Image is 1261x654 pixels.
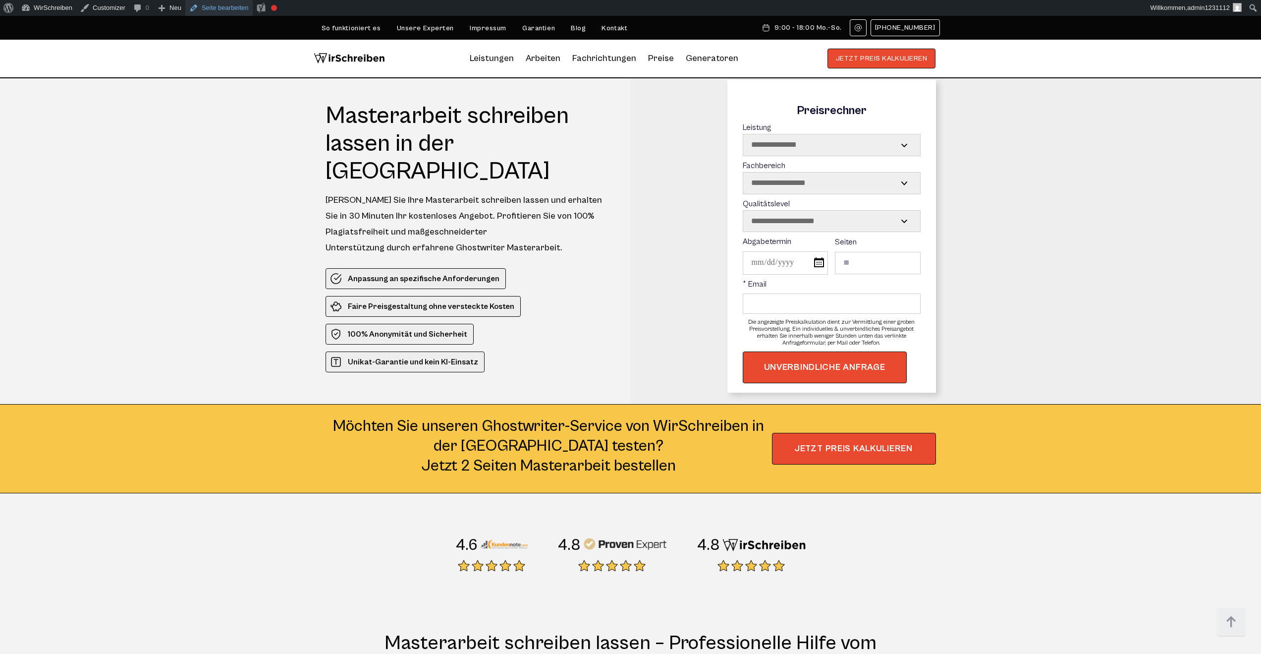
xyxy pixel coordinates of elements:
h1: Masterarbeit schreiben lassen in der [GEOGRAPHIC_DATA] [326,102,612,185]
a: Leistungen [470,51,514,66]
span: Seiten [835,238,857,246]
label: Fachbereich [743,161,921,194]
div: 4.8 [557,535,581,555]
label: Abgabetermin [743,237,828,275]
img: Schedule [762,24,770,32]
a: Preise [648,53,674,63]
li: Unikat-Garantie und kein KI-Einsatz [326,352,485,372]
select: Leistung [743,134,920,155]
span: JETZT PREIS KALKULIEREN [772,433,936,465]
li: Faire Preisgestaltung ohne versteckte Kosten [326,296,521,317]
button: JETZT PREIS KALKULIEREN [827,49,936,68]
div: Preisrechner [743,104,921,118]
img: Kundennote [480,535,528,554]
img: stars [717,560,785,572]
a: Arbeiten [526,51,560,66]
input: Abgabetermin [743,251,828,275]
img: stars [578,560,646,572]
a: Garantien [522,24,555,32]
a: Blog [571,24,586,32]
a: So funktioniert es [322,24,381,32]
li: 100% Anonymität und Sicherheit [326,324,474,345]
span: [PHONE_NUMBER] [875,24,935,32]
label: Leistung [743,123,921,156]
a: Kontakt [602,24,627,32]
img: 100% Anonymität und Sicherheit [330,328,342,340]
div: [PERSON_NAME] Sie Ihre Masterarbeit schreiben lassen und erhalten Sie in 30 Minuten Ihr kostenlos... [326,192,612,256]
div: 4.6 [455,535,478,555]
a: [PHONE_NUMBER] [871,19,940,36]
div: Verbesserungsbedarf [271,5,277,11]
a: Generatoren [686,51,738,66]
img: logo wirschreiben [314,49,385,68]
label: * Email [743,280,921,314]
a: Unsere Experten [397,24,454,32]
img: Faire Preisgestaltung ohne versteckte Kosten [330,300,342,312]
label: Qualitätslevel [743,199,921,233]
select: Fachbereich [743,173,920,193]
select: Qualitätslevel [743,211,920,232]
img: Email [854,24,862,32]
div: Die angezeigte Preiskalkulation dient zur Vermittlung einer groben Preisvorstellung. Ein individu... [743,319,921,346]
a: Fachrichtungen [572,51,636,66]
form: Contact form [743,104,921,383]
img: stars [458,560,525,572]
span: admin1231112 [1187,4,1230,11]
a: Impressum [470,24,506,32]
span: UNVERBINDLICHE ANFRAGE [764,361,885,373]
button: UNVERBINDLICHE ANFRAGE [743,352,907,383]
li: Anpassung an spezifische Anforderungen [326,268,506,289]
div: 4.8 [697,535,720,555]
img: button top [1216,607,1246,637]
img: Unikat-Garantie und kein KI-Einsatz [330,356,342,368]
div: Möchten Sie unseren Ghostwriter-Service von WirSchreiben in der [GEOGRAPHIC_DATA] testen? Jetzt 2... [326,416,772,476]
img: Anpassung an spezifische Anforderungen [330,273,342,285]
input: * Email [743,294,921,314]
span: 9:00 - 18:00 Mo.-So. [774,24,841,32]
